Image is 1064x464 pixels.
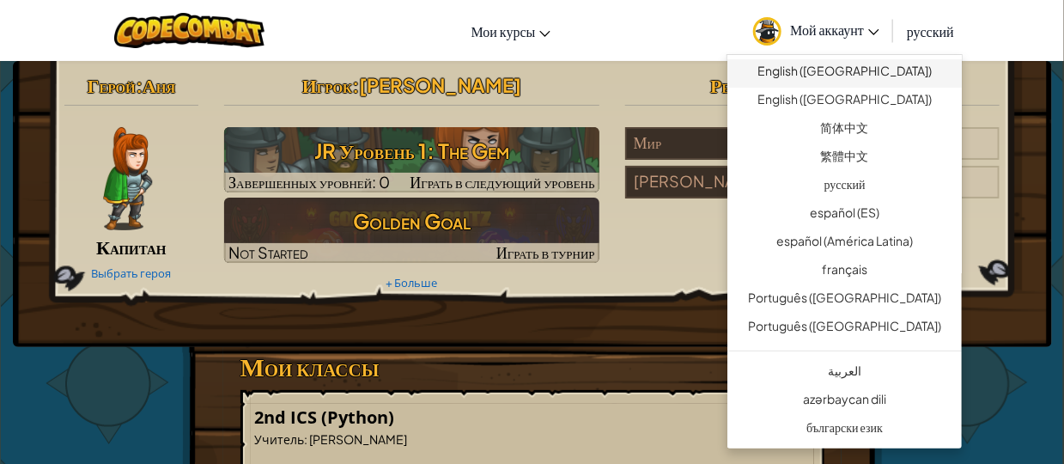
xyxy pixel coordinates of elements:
[240,347,824,386] h3: Мои классы
[224,202,599,241] h3: Golden Goal
[727,286,962,314] a: Português ([GEOGRAPHIC_DATA])
[224,127,599,192] a: Играть в следующий уровень
[727,359,962,388] a: العربية
[727,144,962,173] a: 繁體中文
[727,59,962,88] a: English ([GEOGRAPHIC_DATA])
[255,431,305,447] span: Учитель
[114,13,264,48] img: CodeCombat logo
[143,73,175,97] span: Аня
[625,127,812,160] div: Мир
[727,388,962,416] a: azərbaycan dili
[224,198,599,263] img: Golden Goal
[727,201,962,229] a: español (ES)
[727,116,962,144] a: 简体中文
[898,8,963,54] a: русский
[727,88,962,116] a: English ([GEOGRAPHIC_DATA])
[745,3,888,58] a: Мой аккаунт
[91,266,171,280] a: Выбрать героя
[302,73,352,97] span: Игрок
[224,198,599,263] a: Golden GoalNot StartedИграть в турнир
[305,431,308,447] span: :
[352,73,359,97] span: :
[228,172,390,192] span: Завершенных уровней: 0
[727,416,962,444] a: български език
[625,143,1000,163] a: Мир8,087,583игроки
[410,172,594,192] span: Играть в следующий уровень
[87,73,135,97] span: Герой
[228,242,308,262] span: Not Started
[255,406,322,429] span: 2nd ICS
[727,258,962,286] a: français
[753,17,781,46] img: avatar
[790,21,879,39] span: Мой аккаунт
[308,431,408,447] span: [PERSON_NAME]
[496,242,595,262] span: Играть в турнир
[96,235,167,259] span: Капитан
[710,73,914,97] span: Рейтинг команд лиги ИИ
[322,406,395,429] span: (Python)
[224,131,599,170] h3: JR Уровень 1: The Gem
[625,182,1000,202] a: [PERSON_NAME]8игроки
[727,314,962,343] a: Português ([GEOGRAPHIC_DATA])
[907,22,954,40] span: русский
[359,73,521,97] span: [PERSON_NAME]
[471,22,536,40] span: Мои курсы
[103,127,152,230] img: captain-pose.png
[727,173,962,201] a: русский
[463,8,560,54] a: Мои курсы
[136,73,143,97] span: :
[727,229,962,258] a: español (América Latina)
[224,127,599,192] img: JR Уровень 1: The Gem
[625,166,812,198] div: [PERSON_NAME]
[386,276,437,290] a: + Больше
